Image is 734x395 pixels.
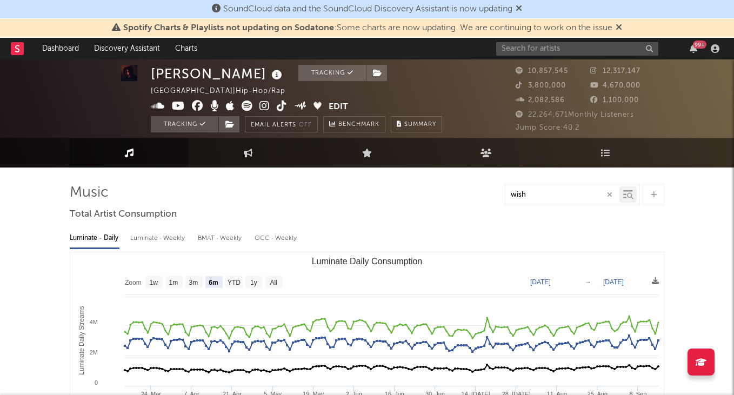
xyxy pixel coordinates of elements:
[35,38,86,59] a: Dashboard
[516,124,579,131] span: Jump Score: 40.2
[516,5,522,14] span: Dismiss
[250,279,257,286] text: 1y
[338,118,379,131] span: Benchmark
[223,5,512,14] span: SoundCloud data and the SoundCloud Discovery Assistant is now updating
[270,279,277,286] text: All
[125,279,142,286] text: Zoom
[603,278,624,286] text: [DATE]
[228,279,241,286] text: YTD
[70,229,119,247] div: Luminate - Daily
[299,122,312,128] em: Off
[95,379,98,386] text: 0
[690,44,697,53] button: 99+
[151,85,298,98] div: [GEOGRAPHIC_DATA] | Hip-Hop/Rap
[590,82,640,89] span: 4,670,000
[590,97,639,104] span: 1,100,000
[123,24,612,32] span: : Some charts are now updating. We are continuing to work on the issue
[70,208,177,221] span: Total Artist Consumption
[590,68,640,75] span: 12,317,147
[168,38,205,59] a: Charts
[693,41,706,49] div: 99 +
[90,319,98,325] text: 4M
[86,38,168,59] a: Discovery Assistant
[209,279,218,286] text: 6m
[585,278,591,286] text: →
[189,279,198,286] text: 3m
[78,306,85,374] text: Luminate Daily Streams
[312,257,423,266] text: Luminate Daily Consumption
[123,24,334,32] span: Spotify Charts & Playlists not updating on Sodatone
[516,97,565,104] span: 2,082,586
[298,65,366,81] button: Tracking
[496,42,658,56] input: Search for artists
[90,349,98,356] text: 2M
[516,68,568,75] span: 10,857,545
[151,116,218,132] button: Tracking
[245,116,318,132] button: Email AlertsOff
[329,101,348,114] button: Edit
[150,279,158,286] text: 1w
[198,229,244,247] div: BMAT - Weekly
[530,278,551,286] text: [DATE]
[169,279,178,286] text: 1m
[616,24,622,32] span: Dismiss
[323,116,385,132] a: Benchmark
[391,116,442,132] button: Summary
[130,229,187,247] div: Luminate - Weekly
[151,65,285,83] div: [PERSON_NAME]
[404,122,436,128] span: Summary
[516,82,566,89] span: 3,800,000
[505,191,619,199] input: Search by song name or URL
[255,229,298,247] div: OCC - Weekly
[516,111,634,118] span: 22,264,671 Monthly Listeners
